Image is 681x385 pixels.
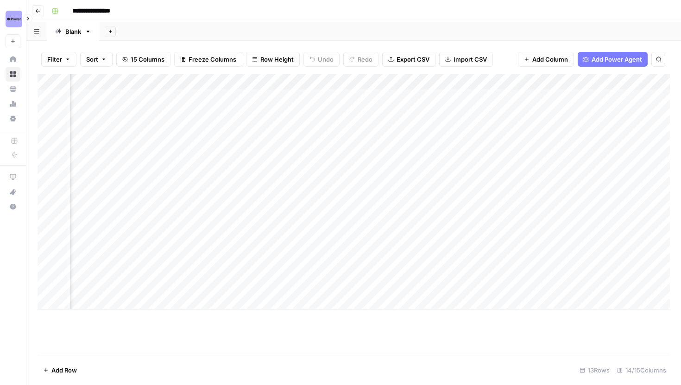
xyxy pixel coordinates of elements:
a: Home [6,52,20,67]
button: Help + Support [6,199,20,214]
span: 15 Columns [131,55,164,64]
button: Filter [41,52,76,67]
button: 15 Columns [116,52,170,67]
div: 14/15 Columns [613,363,670,378]
div: What's new? [6,185,20,199]
div: 13 Rows [576,363,613,378]
span: Redo [358,55,372,64]
span: Undo [318,55,334,64]
span: Row Height [260,55,294,64]
span: Export CSV [397,55,429,64]
button: Undo [303,52,340,67]
button: Import CSV [439,52,493,67]
span: Sort [86,55,98,64]
span: Filter [47,55,62,64]
a: Usage [6,96,20,111]
a: AirOps Academy [6,170,20,184]
a: Your Data [6,82,20,96]
img: Power Digital Logo [6,11,22,27]
button: Export CSV [382,52,435,67]
button: Add Row [38,363,82,378]
span: Add Row [51,366,77,375]
button: Redo [343,52,378,67]
span: Add Column [532,55,568,64]
button: Add Column [518,52,574,67]
button: Row Height [246,52,300,67]
span: Import CSV [454,55,487,64]
button: Sort [80,52,113,67]
button: What's new? [6,184,20,199]
button: Freeze Columns [174,52,242,67]
a: Blank [47,22,99,41]
button: Workspace: Power Digital [6,7,20,31]
div: Blank [65,27,81,36]
a: Settings [6,111,20,126]
span: Freeze Columns [189,55,236,64]
a: Browse [6,67,20,82]
button: Add Power Agent [578,52,648,67]
span: Add Power Agent [592,55,642,64]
